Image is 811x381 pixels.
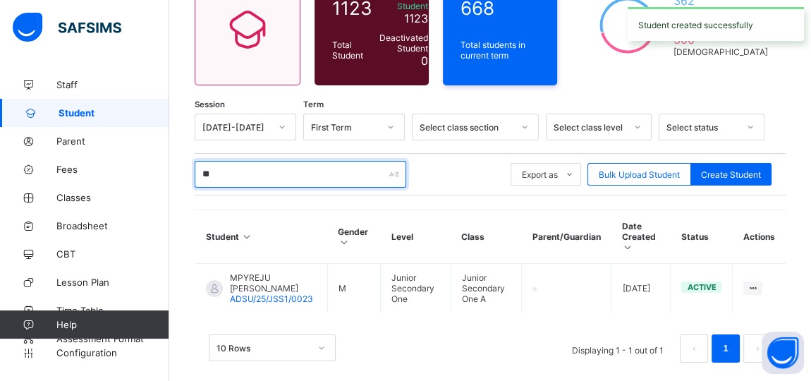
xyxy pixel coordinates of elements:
[680,334,708,363] li: 上一页
[671,210,733,264] th: Status
[673,47,768,57] span: [DEMOGRAPHIC_DATA]
[202,122,270,133] div: [DATE]-[DATE]
[404,11,428,25] span: 1123
[733,210,786,264] th: Actions
[329,36,376,64] div: Total Student
[522,169,558,180] span: Export as
[712,334,740,363] li: 1
[56,305,169,316] span: Time Table
[241,231,253,242] i: Sort in Ascending Order
[762,332,804,374] button: Open asap
[522,210,611,264] th: Parent/Guardian
[451,264,522,313] td: Junior Secondary One A
[56,164,169,175] span: Fees
[311,122,379,133] div: First Term
[59,107,169,119] span: Student
[611,264,671,313] td: [DATE]
[327,264,380,313] td: M
[743,334,772,363] li: 下一页
[666,122,738,133] div: Select status
[381,264,451,313] td: Junior Secondary One
[561,334,674,363] li: Displaying 1 - 1 out of 1
[56,192,169,203] span: Classes
[420,122,513,133] div: Select class section
[56,220,169,231] span: Broadsheet
[230,294,313,304] span: ADSU/25/JSS1/0023
[379,32,428,54] span: Deactivated Student
[56,135,169,147] span: Parent
[195,99,225,109] span: Session
[554,122,626,133] div: Select class level
[56,347,169,358] span: Configuration
[628,7,804,41] div: Student created successfully
[56,248,169,260] span: CBT
[599,169,680,180] span: Bulk Upload Student
[327,210,380,264] th: Gender
[56,277,169,288] span: Lesson Plan
[461,40,539,61] span: Total students in current term
[13,13,121,42] img: safsims
[56,319,169,330] span: Help
[719,339,732,358] a: 1
[451,210,522,264] th: Class
[622,242,634,253] i: Sort in Ascending Order
[687,282,716,292] span: active
[743,334,772,363] button: next page
[303,99,324,109] span: Term
[421,54,428,68] span: 0
[611,210,671,264] th: Date Created
[230,272,317,294] span: MPYREJU [PERSON_NAME]
[195,210,328,264] th: Student
[680,334,708,363] button: prev page
[338,237,350,248] i: Sort in Ascending Order
[56,79,169,90] span: Staff
[217,343,310,353] div: 10 Rows
[701,169,761,180] span: Create Student
[381,210,451,264] th: Level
